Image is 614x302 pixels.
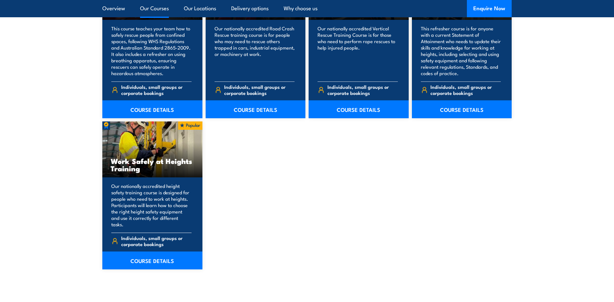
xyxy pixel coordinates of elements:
a: COURSE DETAILS [102,100,202,118]
span: Individuals, small groups or corporate bookings [121,84,192,96]
a: COURSE DETAILS [206,100,306,118]
a: COURSE DETAILS [309,100,409,118]
a: COURSE DETAILS [412,100,512,118]
p: This refresher course is for anyone with a current Statement of Attainment who needs to update th... [421,25,501,76]
span: Individuals, small groups or corporate bookings [121,235,192,247]
p: Our nationally accredited height safety training course is designed for people who need to work a... [111,183,192,228]
h3: Work Safely at Heights Training [111,157,194,172]
p: Our nationally accredited Road Crash Rescue training course is for people who may need to rescue ... [215,25,295,76]
p: Our nationally accredited Vertical Rescue Training Course is for those who need to perform rope r... [318,25,398,76]
span: Individuals, small groups or corporate bookings [430,84,501,96]
span: Individuals, small groups or corporate bookings [224,84,295,96]
p: This course teaches your team how to safely rescue people from confined spaces, following WHS Reg... [111,25,192,76]
a: COURSE DETAILS [102,252,202,269]
span: Individuals, small groups or corporate bookings [327,84,398,96]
